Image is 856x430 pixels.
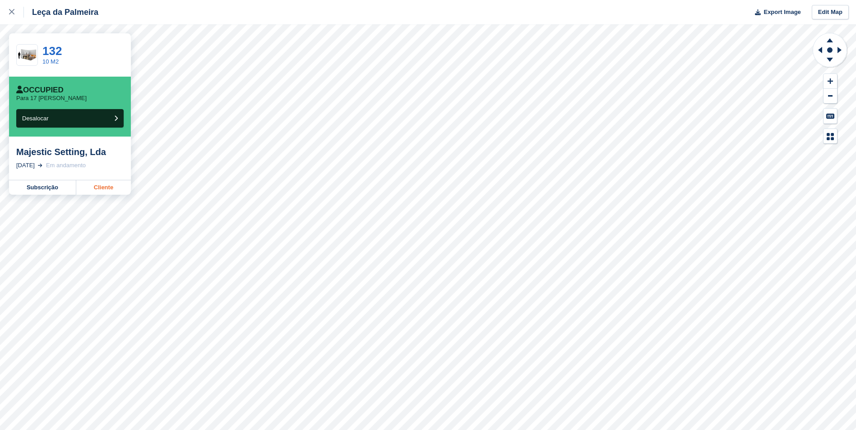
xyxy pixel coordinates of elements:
img: 100-sqft-unit.jpg [17,47,37,63]
div: Majestic Setting, Lda [16,146,124,157]
button: Keyboard Shortcuts [824,109,837,124]
button: Zoom Out [824,89,837,104]
div: [DATE] [16,161,35,170]
button: Desalocar [16,109,124,128]
button: Zoom In [824,74,837,89]
button: Export Image [750,5,801,20]
span: Export Image [763,8,800,17]
button: Map Legend [824,129,837,144]
a: 10 M2 [42,58,59,65]
div: Occupied [16,86,64,95]
div: Leça da Palmeira [24,7,98,18]
div: Em andamento [46,161,86,170]
img: arrow-right-light-icn-cde0832a797a2874e46488d9cf13f60e5c3a73dbe684e267c42b8395dfbc2abf.svg [38,164,42,167]
a: Subscrição [9,180,76,195]
p: Para 17 [PERSON_NAME] [16,95,87,102]
a: Edit Map [812,5,849,20]
span: Desalocar [22,115,49,122]
a: Cliente [76,180,131,195]
a: 132 [42,44,62,58]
